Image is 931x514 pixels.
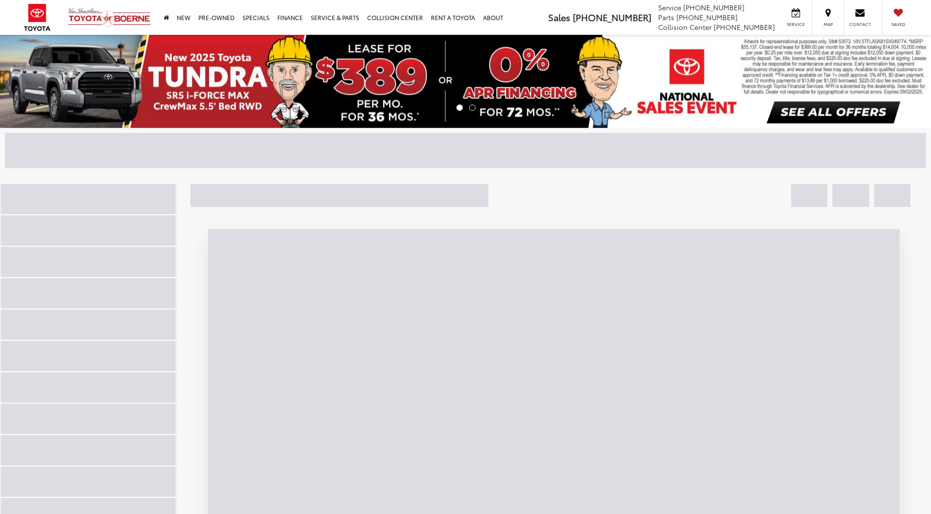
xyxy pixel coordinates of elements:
span: [PHONE_NUMBER] [676,12,738,22]
span: Service [785,21,807,27]
span: Parts [658,12,674,22]
img: Vic Vaughan Toyota of Boerne [68,7,151,27]
span: [PHONE_NUMBER] [714,22,775,32]
span: Collision Center [658,22,712,32]
span: Saved [887,21,909,27]
span: Map [817,21,839,27]
span: [PHONE_NUMBER] [683,2,745,12]
span: Service [658,2,681,12]
span: Sales [548,11,570,24]
span: Contact [849,21,871,27]
span: [PHONE_NUMBER] [573,11,651,24]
